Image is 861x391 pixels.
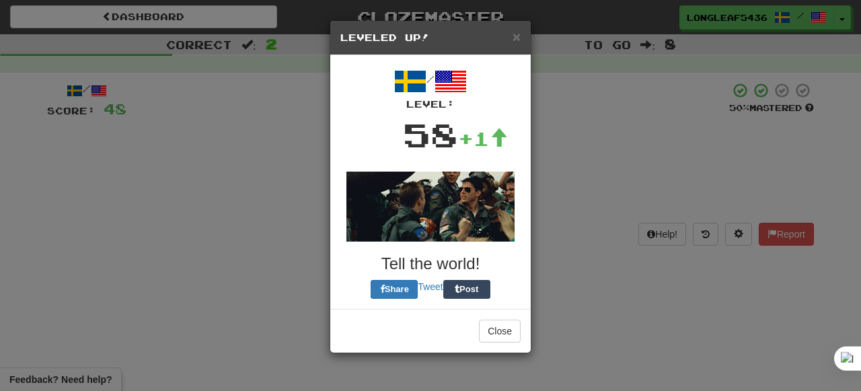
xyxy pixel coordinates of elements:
[443,280,490,299] button: Post
[371,280,418,299] button: Share
[458,125,508,152] div: +1
[403,111,458,158] div: 58
[340,31,521,44] h5: Leveled Up!
[340,98,521,111] div: Level:
[418,281,443,292] a: Tweet
[340,65,521,111] div: /
[513,30,521,44] button: Close
[340,255,521,273] h3: Tell the world!
[479,320,521,343] button: Close
[346,172,515,242] img: topgun-769e91374289d1a7cee4bdcce2229f64f1fa97f7cbbef9a35b896cb17c9c8419.gif
[513,29,521,44] span: ×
